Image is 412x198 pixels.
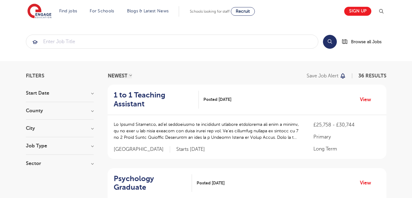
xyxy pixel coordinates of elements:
[26,108,94,113] h3: County
[307,73,338,78] p: Save job alert
[344,7,371,16] a: Sign up
[26,35,318,49] div: Submit
[26,126,94,131] h3: City
[26,161,94,166] h3: Sector
[313,145,380,153] p: Long Term
[59,9,77,13] a: Find jobs
[114,174,187,192] h2: Psychology Graduate
[114,91,194,109] h2: 1 to 1 Teaching Assistant
[323,35,337,49] button: Search
[360,96,376,104] a: View
[313,133,380,141] p: Primary
[342,38,386,45] a: Browse all Jobs
[236,9,250,14] span: Recruit
[26,73,44,78] span: Filters
[26,143,94,148] h3: Job Type
[176,146,205,153] p: Starts [DATE]
[114,91,199,109] a: 1 to 1 Teaching Assistant
[313,121,380,129] p: £25,758 - £30,744
[114,121,301,141] p: Lo Ipsumd Sitametco, ad’el seddoeiusmo te incididunt utlabore etdolorema ali enim a minimv, qu no...
[360,179,376,187] a: View
[358,73,386,79] span: 36 RESULTS
[203,96,231,103] span: Posted [DATE]
[351,38,381,45] span: Browse all Jobs
[114,174,192,192] a: Psychology Graduate
[26,35,318,48] input: Submit
[26,91,94,96] h3: Start Date
[127,9,169,13] a: Blogs & Latest News
[307,73,346,78] button: Save job alert
[190,9,230,14] span: Schools looking for staff
[197,180,225,186] span: Posted [DATE]
[90,9,114,13] a: For Schools
[114,146,170,153] span: [GEOGRAPHIC_DATA]
[231,7,255,16] a: Recruit
[27,4,51,19] img: Engage Education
